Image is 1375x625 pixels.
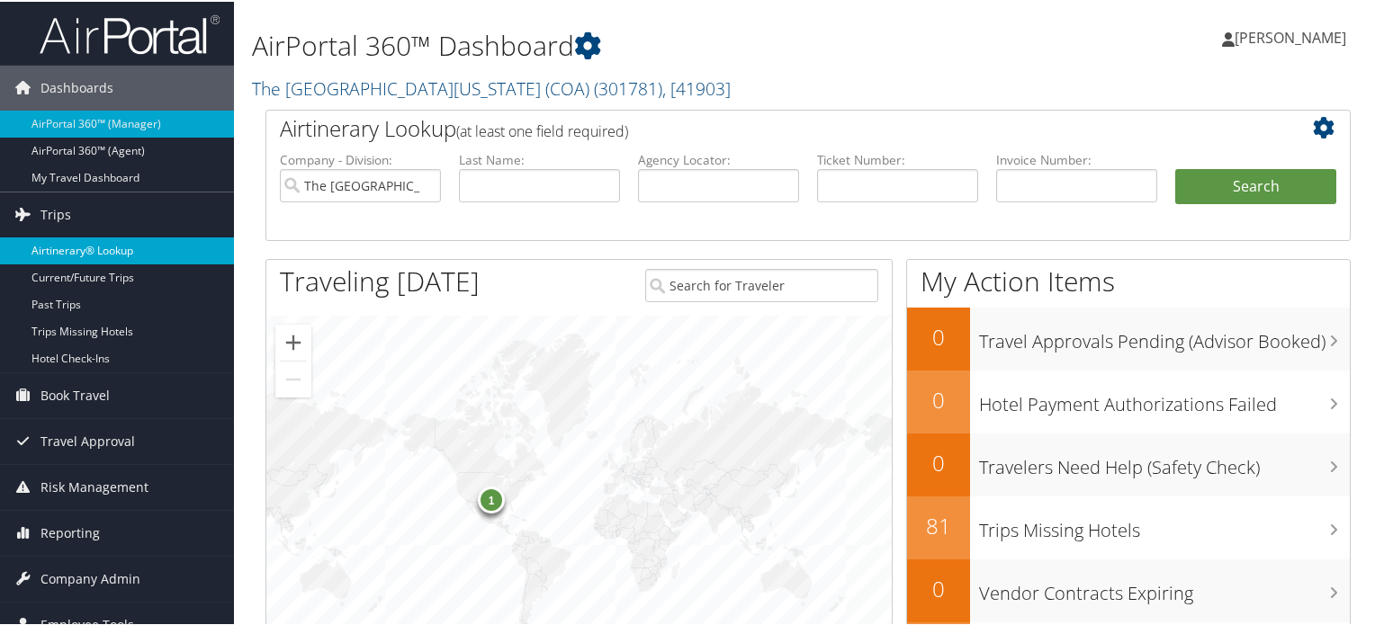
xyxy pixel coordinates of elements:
[907,306,1350,369] a: 0Travel Approvals Pending (Advisor Booked)
[907,261,1350,299] h1: My Action Items
[907,320,970,351] h2: 0
[40,371,110,416] span: Book Travel
[252,25,993,63] h1: AirPortal 360™ Dashboard
[907,432,1350,495] a: 0Travelers Need Help (Safety Check)
[979,444,1350,478] h3: Travelers Need Help (Safety Check)
[907,383,970,414] h2: 0
[280,112,1246,142] h2: Airtinerary Lookup
[478,485,505,512] div: 1
[40,64,113,109] span: Dashboards
[40,509,100,554] span: Reporting
[996,149,1157,167] label: Invoice Number:
[1175,167,1336,203] button: Search
[907,495,1350,558] a: 81Trips Missing Hotels
[456,120,628,139] span: (at least one field required)
[1222,9,1364,63] a: [PERSON_NAME]
[979,318,1350,353] h3: Travel Approvals Pending (Advisor Booked)
[252,75,731,99] a: The [GEOGRAPHIC_DATA][US_STATE] (COA)
[280,149,441,167] label: Company - Division:
[40,417,135,462] span: Travel Approval
[40,463,148,508] span: Risk Management
[817,149,978,167] label: Ticket Number:
[594,75,662,99] span: ( 301781 )
[40,191,71,236] span: Trips
[275,360,311,396] button: Zoom out
[638,149,799,167] label: Agency Locator:
[907,509,970,540] h2: 81
[979,381,1350,415] h3: Hotel Payment Authorizations Failed
[662,75,731,99] span: , [ 41903 ]
[459,149,620,167] label: Last Name:
[979,570,1350,604] h3: Vendor Contracts Expiring
[907,369,1350,432] a: 0Hotel Payment Authorizations Failed
[1235,26,1346,46] span: [PERSON_NAME]
[275,323,311,359] button: Zoom in
[907,446,970,477] h2: 0
[40,12,220,54] img: airportal-logo.png
[907,572,970,603] h2: 0
[645,267,879,300] input: Search for Traveler
[907,558,1350,621] a: 0Vendor Contracts Expiring
[979,507,1350,541] h3: Trips Missing Hotels
[280,261,480,299] h1: Traveling [DATE]
[40,555,140,600] span: Company Admin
